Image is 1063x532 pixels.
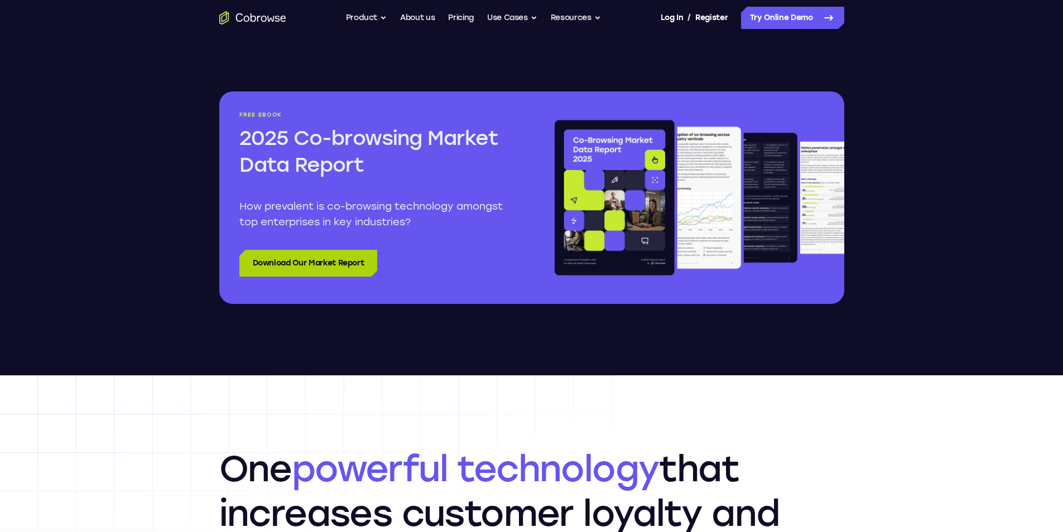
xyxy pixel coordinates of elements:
span: powerful technology [292,447,660,490]
a: Try Online Demo [741,7,844,29]
a: Register [695,7,728,29]
a: Go to the home page [219,11,286,25]
button: Resources [551,7,601,29]
a: Pricing [448,7,474,29]
a: About us [400,7,435,29]
button: Use Cases [487,7,537,29]
a: Log In [661,7,683,29]
h2: 2025 Co-browsing Market Data Report [239,125,512,178]
img: Co-browsing market overview report book pages [552,112,844,284]
a: Download Our Market Report [239,250,378,277]
button: Product [346,7,387,29]
p: Free ebook [239,112,512,118]
p: How prevalent is co-browsing technology amongst top enterprises in key industries? [239,199,512,230]
span: / [687,11,691,25]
